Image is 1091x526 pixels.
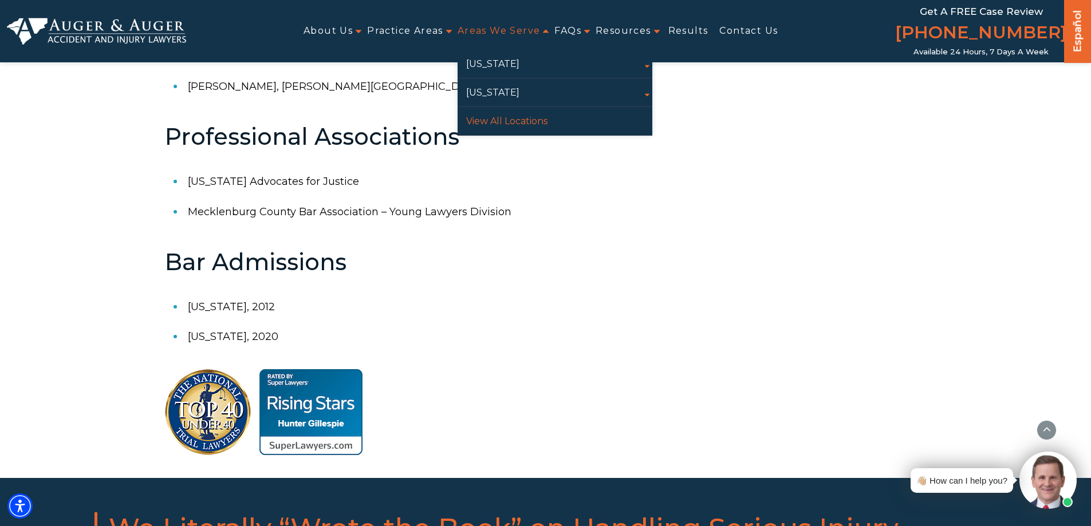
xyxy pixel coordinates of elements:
li: [US_STATE], 2012 [188,292,927,322]
li: Mecklenburg County Bar Association – Young Lawyers Division [188,197,927,227]
li: [US_STATE], 2020 [188,322,927,351]
a: [PHONE_NUMBER] [895,20,1067,48]
a: [US_STATE] [458,78,652,106]
div: Accessibility Menu [7,493,33,519]
a: [US_STATE] [458,50,652,78]
span: Get a FREE Case Review [920,6,1043,17]
a: Contact Us [719,18,778,44]
img: Auger & Auger Accident and Injury Lawyers Logo [7,18,186,45]
a: About Us [304,18,353,44]
h2: Bar Admissions [165,250,927,275]
a: FAQs [554,18,581,44]
span: Available 24 Hours, 7 Days a Week [913,48,1049,57]
a: View All Locations [458,107,652,135]
li: [US_STATE] Advocates for Justice [188,167,927,196]
a: Results [668,18,708,44]
a: Practice Areas [367,18,443,44]
h2: Professional Associations [165,124,927,149]
img: Super Lawyers Badge [259,369,431,455]
div: 👋🏼 How can I help you? [916,473,1007,488]
a: Resources [596,18,651,44]
li: [PERSON_NAME], [PERSON_NAME][GEOGRAPHIC_DATA], 2012 [188,72,927,101]
button: scroll to up [1037,420,1057,440]
img: Intaker widget Avatar [1019,452,1077,509]
a: Areas We Serve [458,18,541,44]
img: Top 40 Under 40 National Trial Lawyers [165,369,251,455]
